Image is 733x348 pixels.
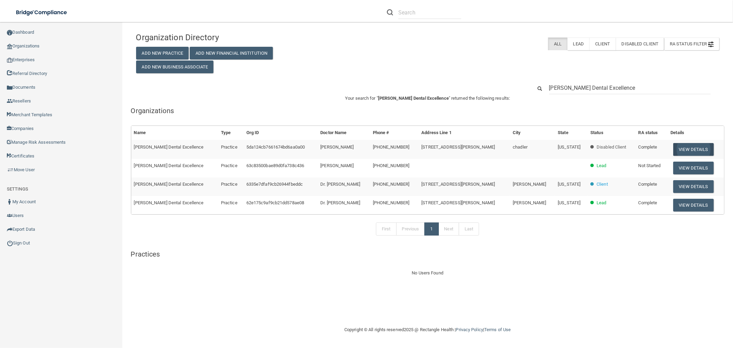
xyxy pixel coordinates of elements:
[398,6,461,19] input: Search
[396,222,425,236] a: Previous
[673,143,714,156] button: View Details
[636,126,668,140] th: RA status
[387,9,393,15] img: ic-search.3b580494.png
[513,144,527,150] span: chadler
[558,200,580,205] span: [US_STATE]
[373,200,409,205] span: [PHONE_NUMBER]
[673,180,714,193] button: View Details
[10,6,74,20] img: bridge_compliance_login_screen.278c3ca4.svg
[131,126,218,140] th: Name
[7,185,28,193] label: SETTINGS
[221,200,237,205] span: Practice
[134,144,204,150] span: [PERSON_NAME] Dental Excellence
[376,222,397,236] a: First
[673,199,714,211] button: View Details
[7,98,12,104] img: ic_reseller.de258add.png
[548,37,567,50] label: All
[246,163,304,168] span: 63c83500bae89d0fa738c436
[246,182,303,187] span: 6335e7dfaf9cb26944fbeddc
[424,222,438,236] a: 1
[373,163,409,168] span: [PHONE_NUMBER]
[136,33,324,42] h4: Organization Directory
[638,182,657,187] span: Complete
[131,94,725,102] p: Your search for " " returned the following results:
[134,200,204,205] span: [PERSON_NAME] Dental Excellence
[320,200,360,205] span: Dr. [PERSON_NAME]
[7,213,12,218] img: icon-users.e205127d.png
[190,47,273,59] button: Add New Financial Institution
[588,126,635,140] th: Status
[320,163,354,168] span: [PERSON_NAME]
[131,269,725,277] div: No Users Found
[616,37,664,50] label: Disabled Client
[373,182,409,187] span: [PHONE_NUMBER]
[668,126,724,140] th: Details
[7,199,12,205] img: ic_user_dark.df1a06c3.png
[513,200,546,205] span: [PERSON_NAME]
[567,37,589,50] label: Lead
[555,126,588,140] th: State
[302,319,553,341] div: Copyright © All rights reserved 2025 @ Rectangle Health | |
[456,327,483,332] a: Privacy Policy
[320,144,354,150] span: [PERSON_NAME]
[638,200,657,205] span: Complete
[638,144,657,150] span: Complete
[7,240,13,246] img: ic_power_dark.7ecde6b1.png
[218,126,244,140] th: Type
[597,199,606,207] p: Lead
[673,162,714,174] button: View Details
[638,163,661,168] span: Not Started
[558,182,580,187] span: [US_STATE]
[549,81,711,94] input: Search
[513,182,546,187] span: [PERSON_NAME]
[421,182,495,187] span: [STREET_ADDRESS][PERSON_NAME]
[597,180,608,188] p: Client
[7,166,14,173] img: briefcase.64adab9b.png
[244,126,318,140] th: Org ID
[246,200,304,205] span: 62e175c9af9cb21dd578ae08
[320,182,360,187] span: Dr. [PERSON_NAME]
[597,143,626,151] p: Disabled Client
[597,162,606,170] p: Lead
[136,47,189,59] button: Add New Practice
[373,144,409,150] span: [PHONE_NUMBER]
[421,144,495,150] span: [STREET_ADDRESS][PERSON_NAME]
[221,163,237,168] span: Practice
[7,85,12,90] img: icon-documents.8dae5593.png
[7,30,12,35] img: ic_dashboard_dark.d01f4a41.png
[221,182,237,187] span: Practice
[7,58,12,63] img: enterprise.0d942306.png
[136,61,214,73] button: Add New Business Associate
[421,200,495,205] span: [STREET_ADDRESS][PERSON_NAME]
[484,327,511,332] a: Terms of Use
[708,42,714,47] img: icon-filter@2x.21656d0b.png
[131,107,725,115] h5: Organizations
[670,41,714,46] span: RA Status Filter
[134,163,204,168] span: [PERSON_NAME] Dental Excellence
[134,182,204,187] span: [PERSON_NAME] Dental Excellence
[438,222,459,236] a: Next
[378,96,449,101] span: [PERSON_NAME] Dental Excellence
[558,144,580,150] span: [US_STATE]
[246,144,305,150] span: 5da124cb7661674bd6aa0a00
[7,44,12,49] img: organization-icon.f8decf85.png
[459,222,479,236] a: Last
[510,126,555,140] th: City
[131,250,725,258] h5: Practices
[589,37,616,50] label: Client
[221,144,237,150] span: Practice
[7,227,12,232] img: icon-export.b9366987.png
[370,126,419,140] th: Phone #
[318,126,370,140] th: Doctor Name
[419,126,510,140] th: Address Line 1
